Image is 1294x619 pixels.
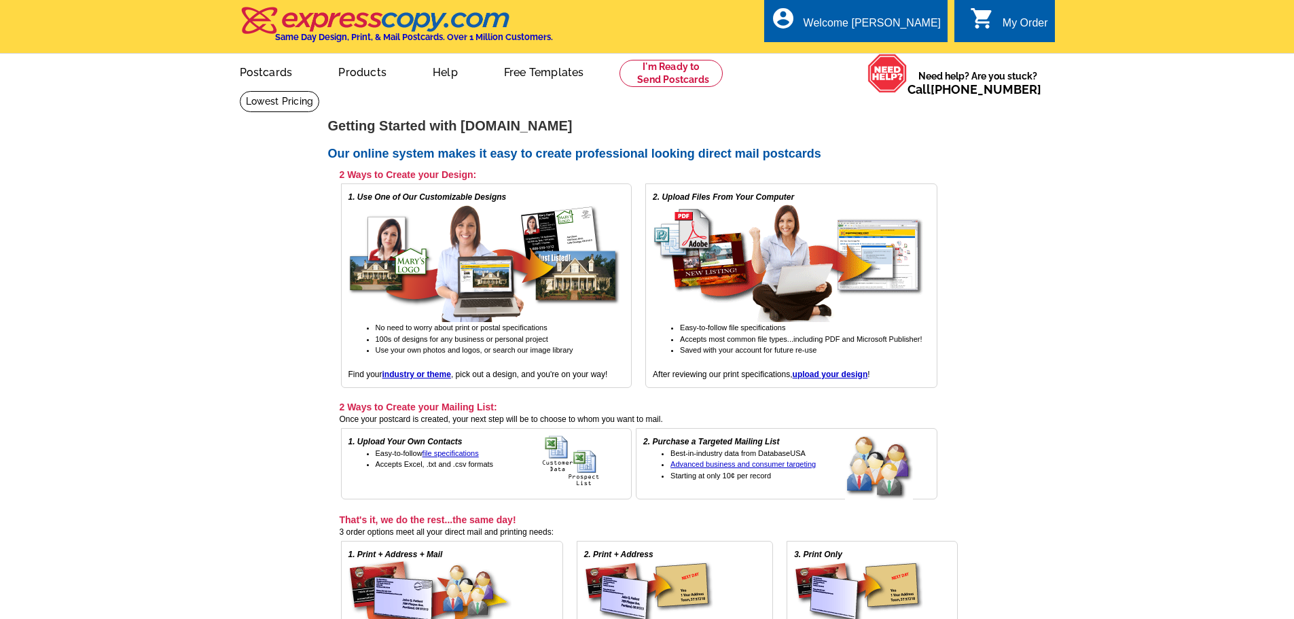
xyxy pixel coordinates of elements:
img: upload your own address list for free [542,436,624,487]
span: 100s of designs for any business or personal project [376,335,548,343]
h3: 2 Ways to Create your Mailing List: [340,401,937,413]
span: After reviewing our print specifications, ! [653,370,869,379]
span: Need help? Are you stuck? [907,69,1048,96]
span: Use your own photos and logos, or search our image library [376,346,573,354]
span: 3 order options meet all your direct mail and printing needs: [340,527,554,537]
h3: That's it, we do the rest...the same day! [340,514,958,526]
em: 1. Print + Address + Mail [348,550,443,559]
a: Advanced business and consumer targeting [670,460,816,468]
img: upload your own design for free [653,203,924,322]
span: Saved with your account for future re-use [680,346,816,354]
a: [PHONE_NUMBER] [931,82,1041,96]
em: 1. Upload Your Own Contacts [348,437,463,446]
em: 2. Purchase a Targeted Mailing List [643,437,779,446]
a: shopping_cart My Order [970,15,1048,32]
i: shopping_cart [970,6,994,31]
span: Accepts Excel, .txt and .csv formats [376,460,494,468]
a: Free Templates [482,55,606,87]
a: Same Day Design, Print, & Mail Postcards. Over 1 Million Customers. [240,16,553,42]
span: Best-in-industry data from DatabaseUSA [670,449,806,457]
img: help [867,54,907,93]
h1: Getting Started with [DOMAIN_NAME] [328,119,967,133]
em: 3. Print Only [794,550,842,559]
img: buy a targeted mailing list [845,436,930,501]
a: file specifications [423,449,479,457]
span: No need to worry about print or postal specifications [376,323,547,332]
a: Products [317,55,408,87]
h4: Same Day Design, Print, & Mail Postcards. Over 1 Million Customers. [275,32,553,42]
h2: Our online system makes it easy to create professional looking direct mail postcards [328,147,967,162]
div: My Order [1003,17,1048,36]
span: Accepts most common file types...including PDF and Microsoft Publisher! [680,335,922,343]
img: free online postcard designs [348,203,620,322]
em: 2. Upload Files From Your Computer [653,192,794,202]
a: industry or theme [382,370,451,379]
span: Starting at only 10¢ per record [670,472,771,480]
span: Easy-to-follow [376,449,479,457]
h3: 2 Ways to Create your Design: [340,169,937,181]
span: Once your postcard is created, your next step will be to choose to whom you want to mail. [340,414,663,424]
span: Call [907,82,1041,96]
a: upload your design [793,370,868,379]
span: Easy-to-follow file specifications [680,323,785,332]
i: account_circle [771,6,795,31]
a: Help [411,55,480,87]
em: 1. Use One of Our Customizable Designs [348,192,507,202]
a: Postcards [218,55,314,87]
span: Find your , pick out a design, and you're on your way! [348,370,608,379]
div: Welcome [PERSON_NAME] [804,17,941,36]
em: 2. Print + Address [584,550,653,559]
